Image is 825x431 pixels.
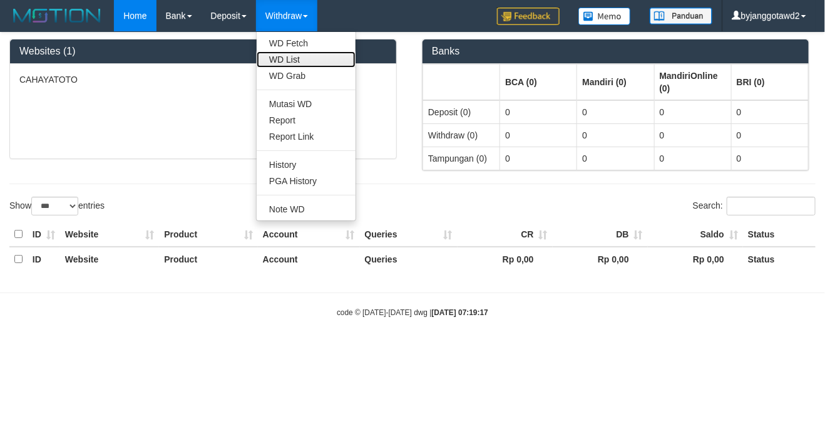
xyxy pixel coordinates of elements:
a: Report [257,112,356,128]
th: Saldo [648,222,743,247]
td: 0 [577,123,654,147]
label: Show entries [9,197,105,215]
a: Report Link [257,128,356,145]
td: 0 [500,123,577,147]
a: History [257,157,356,173]
a: WD Grab [257,68,356,84]
th: Queries [360,222,458,247]
td: 0 [577,100,654,124]
th: Product [159,222,257,247]
td: 0 [654,123,731,147]
th: Group: activate to sort column ascending [731,64,808,100]
td: Tampungan (0) [423,147,500,170]
th: Status [743,247,816,271]
th: Queries [360,247,458,271]
th: Group: activate to sort column ascending [577,64,654,100]
td: Deposit (0) [423,100,500,124]
td: 0 [500,100,577,124]
select: Showentries [31,197,78,215]
th: Rp 0,00 [553,247,648,271]
h3: Websites (1) [19,46,387,57]
td: 0 [731,100,808,124]
td: Withdraw (0) [423,123,500,147]
strong: [DATE] 07:19:17 [432,308,488,317]
th: Product [159,247,257,271]
th: Rp 0,00 [458,247,553,271]
a: Note WD [257,201,356,217]
th: Website [60,247,159,271]
td: 0 [500,147,577,170]
th: CR [458,222,553,247]
th: Status [743,222,816,247]
th: Group: activate to sort column ascending [500,64,577,100]
th: ID [28,247,60,271]
td: 0 [731,147,808,170]
th: Group: activate to sort column ascending [654,64,731,100]
img: Button%20Memo.svg [578,8,631,25]
th: DB [553,222,648,247]
h3: Banks [432,46,799,57]
img: Feedback.jpg [497,8,560,25]
small: code © [DATE]-[DATE] dwg | [337,308,488,317]
td: 0 [654,147,731,170]
a: WD Fetch [257,35,356,51]
input: Search: [727,197,816,215]
a: WD List [257,51,356,68]
a: Mutasi WD [257,96,356,112]
td: 0 [654,100,731,124]
th: Rp 0,00 [648,247,743,271]
th: Account [258,247,360,271]
img: panduan.png [650,8,712,24]
th: Group: activate to sort column ascending [423,64,500,100]
a: PGA History [257,173,356,189]
td: 0 [577,147,654,170]
td: 0 [731,123,808,147]
th: Account [258,222,360,247]
th: Website [60,222,159,247]
label: Search: [693,197,816,215]
th: ID [28,222,60,247]
img: MOTION_logo.png [9,6,105,25]
p: CAHAYATOTO [19,73,387,86]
